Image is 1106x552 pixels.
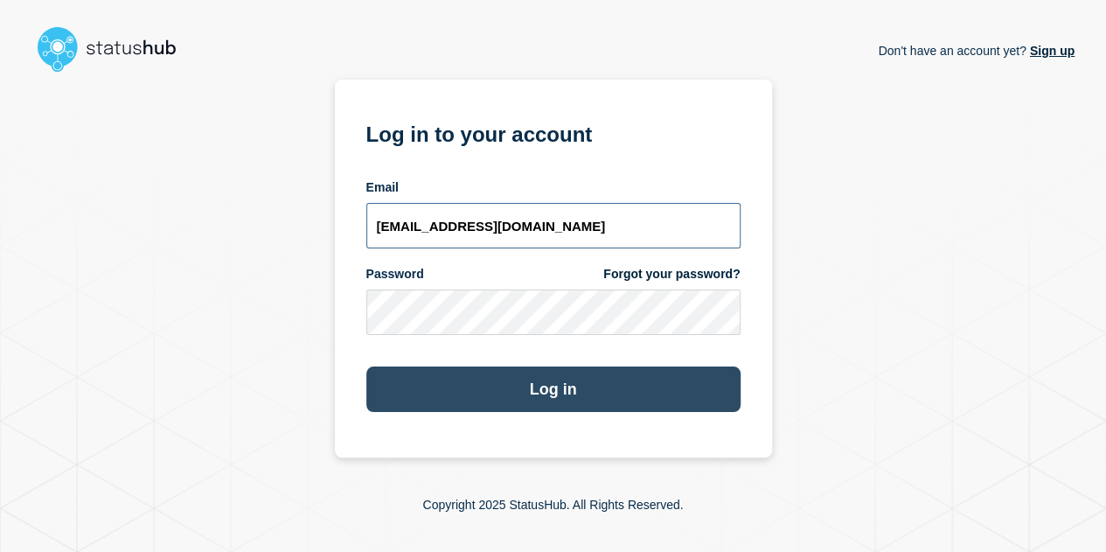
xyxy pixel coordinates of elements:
a: Sign up [1026,44,1075,58]
a: Forgot your password? [603,266,740,283]
button: Log in [366,367,741,412]
span: Email [366,179,399,196]
span: Password [366,266,424,283]
p: Copyright 2025 StatusHub. All Rights Reserved. [422,498,683,512]
img: StatusHub logo [31,21,198,77]
input: password input [366,290,741,335]
p: Don't have an account yet? [878,30,1075,72]
h1: Log in to your account [366,116,741,149]
input: email input [366,203,741,248]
